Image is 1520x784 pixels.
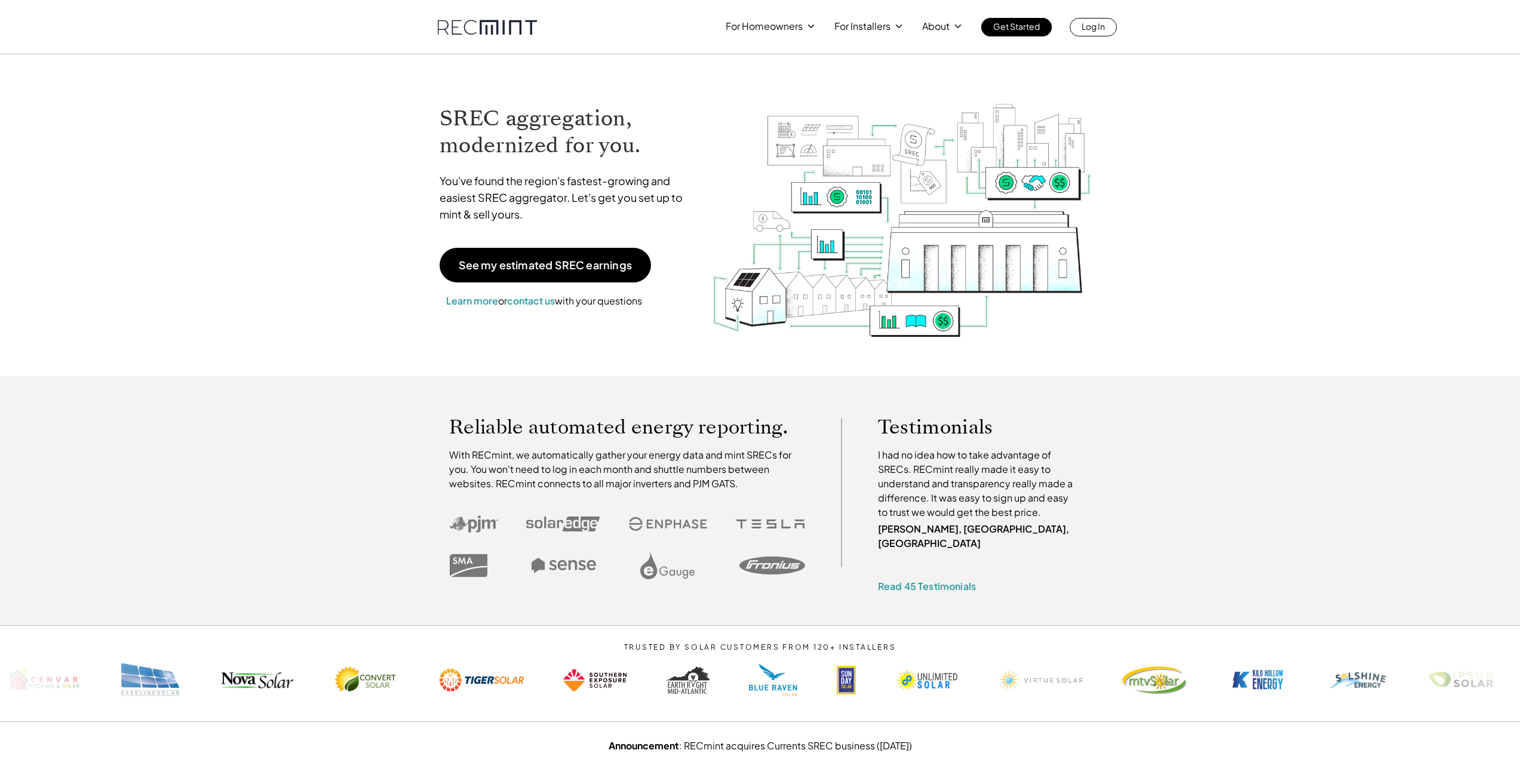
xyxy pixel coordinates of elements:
p: See my estimated SREC earnings [459,260,632,270]
a: contact us [507,294,555,307]
img: RECmint value cycle [711,72,1092,340]
p: For Installers [834,18,890,35]
p: You've found the region's fastest-growing and easiest SREC aggregator. Let's get you set up to mi... [440,173,694,223]
a: Learn more [446,294,498,307]
p: [PERSON_NAME], [GEOGRAPHIC_DATA], [GEOGRAPHIC_DATA] [878,522,1079,551]
p: TRUSTED BY SOLAR CUSTOMERS FROM 120+ INSTALLERS [588,643,932,651]
a: Announcement: RECmint acquires Currents SREC business ([DATE]) [609,739,912,752]
a: Read 45 Testimonials [878,580,976,592]
p: For Homeowners [726,18,803,35]
p: Log In [1082,18,1105,35]
p: With RECmint, we automatically gather your energy data and mint SRECs for you. You won't need to ... [449,448,805,491]
p: Reliable automated energy reporting. [449,418,805,436]
p: About [922,18,950,35]
a: See my estimated SREC earnings [440,248,651,282]
a: Log In [1070,18,1117,36]
a: Get Started [981,18,1052,36]
h1: SREC aggregation, modernized for you. [440,105,694,159]
p: I had no idea how to take advantage of SRECs. RECmint really made it easy to understand and trans... [878,448,1079,519]
p: Testimonials [878,418,1056,436]
p: or with your questions [440,293,649,309]
strong: Announcement [609,739,679,752]
p: Get Started [993,18,1040,35]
